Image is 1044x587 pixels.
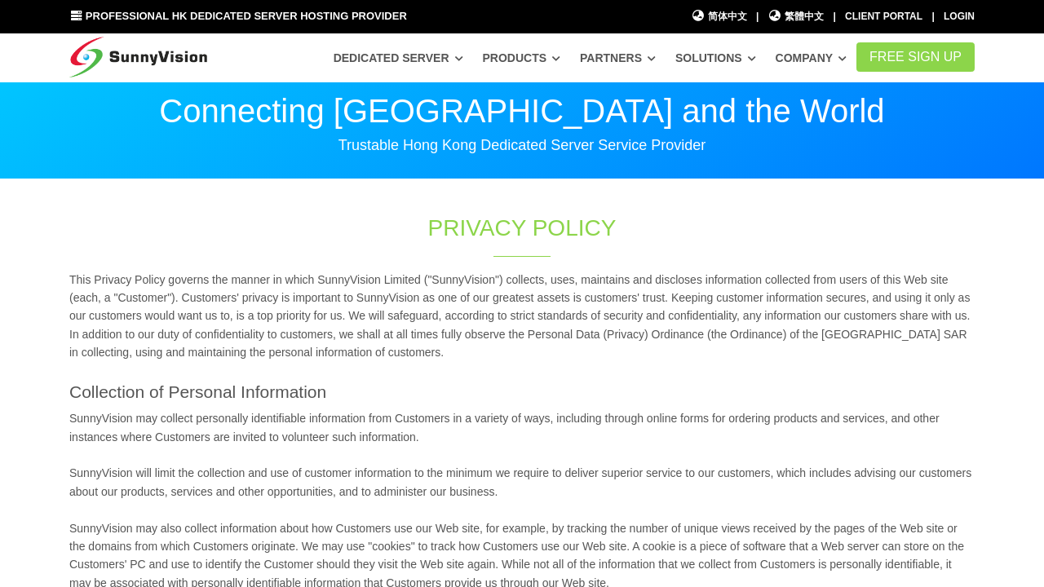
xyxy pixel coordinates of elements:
[756,9,759,24] li: |
[833,9,835,24] li: |
[931,9,934,24] li: |
[580,43,656,73] a: Partners
[944,11,975,22] a: Login
[675,43,756,73] a: Solutions
[845,11,922,22] a: Client Portal
[482,43,560,73] a: Products
[334,43,463,73] a: Dedicated Server
[69,95,975,127] p: Connecting [GEOGRAPHIC_DATA] and the World
[86,10,407,22] span: Professional HK Dedicated Server Hosting Provider
[856,42,975,72] a: FREE Sign Up
[69,380,975,404] h4: Collection of Personal Information
[243,212,801,244] h1: Privacy Policy
[69,135,975,155] p: Trustable Hong Kong Dedicated Server Service Provider
[768,9,825,24] a: 繁體中文
[776,43,847,73] a: Company
[691,9,747,24] a: 简体中文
